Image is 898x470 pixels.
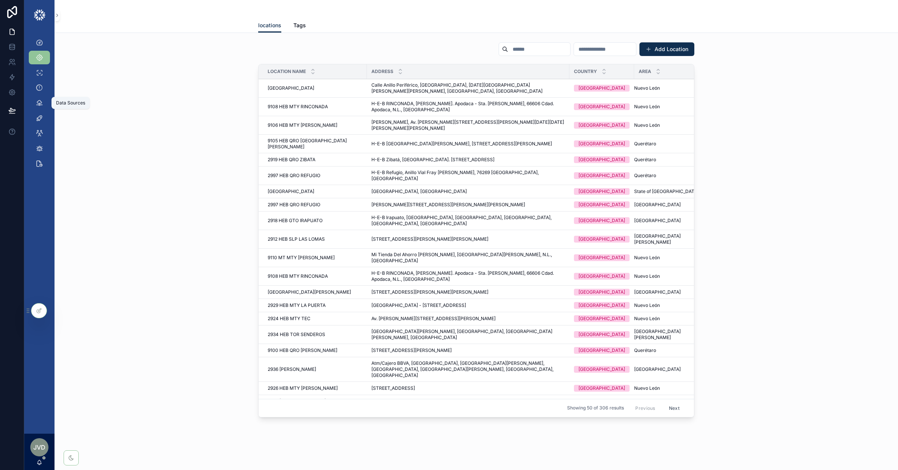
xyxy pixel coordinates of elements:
[371,302,466,308] span: [GEOGRAPHIC_DATA] - [STREET_ADDRESS]
[371,328,565,341] span: [GEOGRAPHIC_DATA][PERSON_NAME], [GEOGRAPHIC_DATA], [GEOGRAPHIC_DATA][PERSON_NAME], [GEOGRAPHIC_DATA]
[268,122,362,128] a: 9106 HEB MTY [PERSON_NAME]
[634,173,708,179] a: Querétaro
[33,9,46,21] img: App logo
[268,202,320,208] span: 2997 HEB QRO REFUGIO
[634,141,708,147] a: Querétaro
[268,157,315,163] span: 2919 HEB QRO ZIBATA
[634,157,656,163] span: Querétaro
[634,347,708,353] a: Querétaro
[258,22,281,29] span: locations
[574,103,630,110] a: [GEOGRAPHIC_DATA]
[578,172,625,179] div: [GEOGRAPHIC_DATA]
[371,270,565,282] a: H-E-B RINCONADA, [PERSON_NAME]. Apodaca - Sta. [PERSON_NAME], 66606 Cdad. Apodaca, N.L., [GEOGRAP...
[268,398,362,410] span: 2937 [GEOGRAPHIC_DATA][PERSON_NAME]
[371,385,415,391] span: [STREET_ADDRESS]
[578,385,625,392] div: [GEOGRAPHIC_DATA]
[56,100,85,106] div: Data Sources
[634,273,708,279] a: Nuevo León
[293,22,306,29] span: Tags
[268,385,338,391] span: 2926 HEB MTY [PERSON_NAME]
[639,68,651,75] span: Area
[574,273,630,280] a: [GEOGRAPHIC_DATA]
[33,443,45,452] span: JVd
[634,122,708,128] a: Nuevo León
[634,188,698,195] span: State of [GEOGRAPHIC_DATA]
[268,331,325,338] span: 2934 HEB TOR SENDEROS
[634,122,660,128] span: Nuevo León
[268,138,362,150] a: 9105 HEB QRO [GEOGRAPHIC_DATA][PERSON_NAME]
[371,316,496,322] span: Av. [PERSON_NAME][STREET_ADDRESS][PERSON_NAME]
[574,201,630,208] a: [GEOGRAPHIC_DATA]
[268,173,362,179] a: 2997 HEB QRO REFUGIO
[371,302,565,308] a: [GEOGRAPHIC_DATA] - [STREET_ADDRESS]
[634,218,681,224] span: [GEOGRAPHIC_DATA]
[578,302,625,309] div: [GEOGRAPHIC_DATA]
[634,85,660,91] span: Nuevo León
[574,254,630,261] a: [GEOGRAPHIC_DATA]
[574,85,630,92] a: [GEOGRAPHIC_DATA]
[24,30,55,180] div: scrollable content
[371,188,467,195] span: [GEOGRAPHIC_DATA], [GEOGRAPHIC_DATA]
[371,101,565,113] a: H-E-B RINCONADA, [PERSON_NAME]. Apodaca - Sta. [PERSON_NAME], 66606 Cdad. Apodaca, N.L., [GEOGRAP...
[268,366,362,372] a: 2936 [PERSON_NAME]
[634,157,708,163] a: Querétaro
[634,255,660,261] span: Nuevo León
[293,19,306,34] a: Tags
[268,236,325,242] span: 2912 HEB SLP LAS LOMAS
[634,328,708,341] a: [GEOGRAPHIC_DATA][PERSON_NAME]
[268,218,362,224] a: 2918 HEB GTO IRAPUATO
[574,302,630,309] a: [GEOGRAPHIC_DATA]
[371,170,565,182] a: H-E-B Refugio, Anillo Vial Fray [PERSON_NAME], 76269 [GEOGRAPHIC_DATA], [GEOGRAPHIC_DATA]
[634,289,708,295] a: [GEOGRAPHIC_DATA]
[634,202,708,208] a: [GEOGRAPHIC_DATA]
[371,82,565,94] a: Calle Anillo Periférico, [GEOGRAPHIC_DATA], [DATE][GEOGRAPHIC_DATA][PERSON_NAME][PERSON_NAME], [G...
[578,85,625,92] div: [GEOGRAPHIC_DATA]
[634,366,681,372] span: [GEOGRAPHIC_DATA]
[634,104,708,110] a: Nuevo León
[371,360,565,378] span: Atm/Cajero BBVA, [GEOGRAPHIC_DATA], [GEOGRAPHIC_DATA][PERSON_NAME], [GEOGRAPHIC_DATA], [GEOGRAPHI...
[371,252,565,264] a: Mi Tienda Del Ahorro [PERSON_NAME], [GEOGRAPHIC_DATA][PERSON_NAME], N.L., [GEOGRAPHIC_DATA]
[578,156,625,163] div: [GEOGRAPHIC_DATA]
[578,217,625,224] div: [GEOGRAPHIC_DATA]
[371,157,565,163] a: H-E-B Zibatá, [GEOGRAPHIC_DATA]. [STREET_ADDRESS]
[574,140,630,147] a: [GEOGRAPHIC_DATA]
[639,42,694,56] button: Add Location
[578,122,625,129] div: [GEOGRAPHIC_DATA]
[268,316,310,322] span: 2924 HEB MTY TEC
[574,68,597,75] span: Country
[634,85,708,91] a: Nuevo León
[634,366,708,372] a: [GEOGRAPHIC_DATA]
[371,119,565,131] a: [PERSON_NAME], Av. [PERSON_NAME][STREET_ADDRESS][PERSON_NAME][DATE][DATE][PERSON_NAME][PERSON_NAME]
[268,122,337,128] span: 9106 HEB MTY [PERSON_NAME]
[634,233,708,245] span: [GEOGRAPHIC_DATA][PERSON_NAME]
[371,141,565,147] a: H-E-B [GEOGRAPHIC_DATA][PERSON_NAME], [STREET_ADDRESS][PERSON_NAME]
[371,215,565,227] a: H-E-B Irapuato, [GEOGRAPHIC_DATA], [GEOGRAPHIC_DATA], [GEOGRAPHIC_DATA], [GEOGRAPHIC_DATA], [GEOG...
[574,315,630,322] a: [GEOGRAPHIC_DATA]
[268,236,362,242] a: 2912 HEB SLP LAS LOMAS
[268,331,362,338] a: 2934 HEB TOR SENDEROS
[634,316,660,322] span: Nuevo León
[268,289,351,295] span: [GEOGRAPHIC_DATA][PERSON_NAME]
[664,402,685,414] button: Next
[371,68,393,75] span: Address
[371,202,565,208] a: [PERSON_NAME][STREET_ADDRESS][PERSON_NAME][PERSON_NAME]
[578,289,625,296] div: [GEOGRAPHIC_DATA]
[574,156,630,163] a: [GEOGRAPHIC_DATA]
[268,188,362,195] a: [GEOGRAPHIC_DATA]
[371,316,565,322] a: Av. [PERSON_NAME][STREET_ADDRESS][PERSON_NAME]
[268,273,328,279] span: 9108 HEB MTY RINCONADA
[268,255,335,261] span: 9110 MT MTY [PERSON_NAME]
[578,236,625,243] div: [GEOGRAPHIC_DATA]
[574,385,630,392] a: [GEOGRAPHIC_DATA]
[578,254,625,261] div: [GEOGRAPHIC_DATA]
[574,188,630,195] a: [GEOGRAPHIC_DATA]
[371,202,525,208] span: [PERSON_NAME][STREET_ADDRESS][PERSON_NAME][PERSON_NAME]
[371,385,565,391] a: [STREET_ADDRESS]
[268,273,362,279] a: 9108 HEB MTY RINCONADA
